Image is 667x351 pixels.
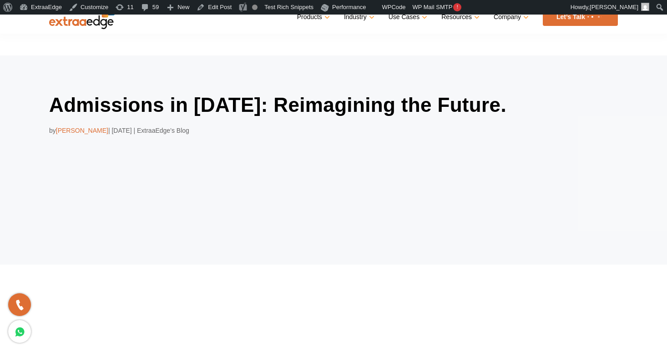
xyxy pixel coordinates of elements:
[389,10,425,24] a: Use Cases
[453,3,461,11] span: !
[56,127,108,134] span: [PERSON_NAME]
[590,4,638,10] span: [PERSON_NAME]
[49,125,618,136] div: by | [DATE] | ExtraaEdge’s Blog
[543,8,618,26] a: Let’s Talk
[49,92,618,118] h1: Admissions in [DATE]: Reimagining the Future.
[344,10,373,24] a: Industry
[297,10,328,24] a: Products
[494,10,527,24] a: Company
[441,10,478,24] a: Resources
